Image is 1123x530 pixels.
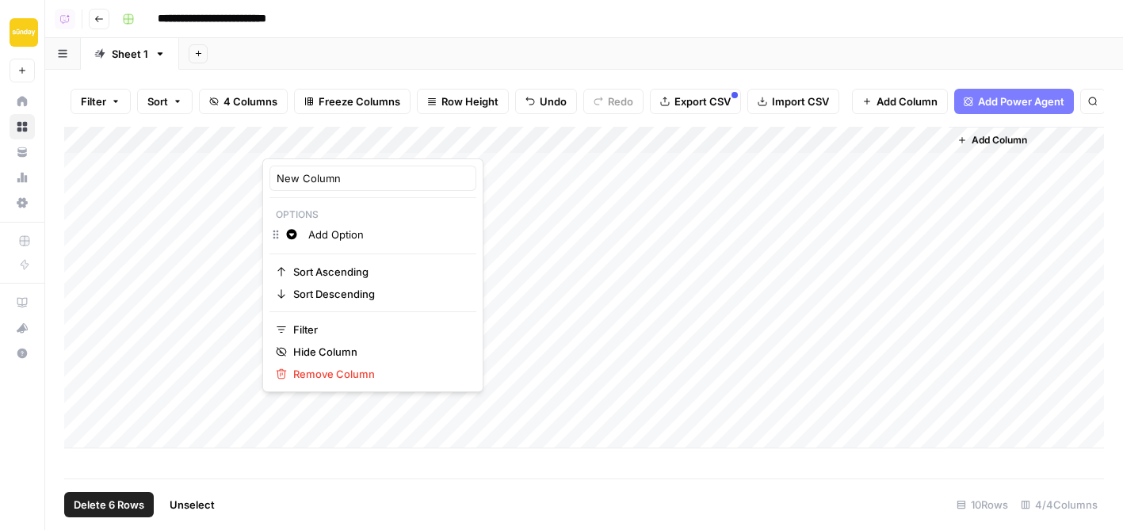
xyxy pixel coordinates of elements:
[319,93,400,109] span: Freeze Columns
[10,89,35,114] a: Home
[293,366,464,382] span: Remove Column
[441,93,498,109] span: Row Height
[951,130,1033,151] button: Add Column
[10,18,38,47] img: Sunday Lawn Care Logo
[10,316,34,340] div: What's new?
[10,165,35,190] a: Usage
[74,497,144,513] span: Delete 6 Rows
[81,38,179,70] a: Sheet 1
[170,497,215,513] span: Unselect
[515,89,577,114] button: Undo
[10,290,35,315] a: AirOps Academy
[972,133,1027,147] span: Add Column
[608,93,633,109] span: Redo
[10,341,35,366] button: Help + Support
[417,89,509,114] button: Row Height
[293,322,464,337] span: Filter
[137,89,193,114] button: Sort
[199,89,288,114] button: 4 Columns
[160,492,224,517] button: Unselect
[308,227,469,242] input: Add Option
[71,89,131,114] button: Filter
[650,89,741,114] button: Export CSV
[583,89,644,114] button: Redo
[64,492,154,517] button: Delete 6 Rows
[81,93,106,109] span: Filter
[674,93,731,109] span: Export CSV
[10,13,35,52] button: Workspace: Sunday Lawn Care
[10,114,35,139] a: Browse
[223,93,277,109] span: 4 Columns
[852,89,948,114] button: Add Column
[10,315,35,341] button: What's new?
[747,89,839,114] button: Import CSV
[293,344,464,360] span: Hide Column
[954,89,1074,114] button: Add Power Agent
[877,93,938,109] span: Add Column
[540,93,567,109] span: Undo
[269,204,476,225] p: Options
[1014,492,1104,517] div: 4/4 Columns
[772,93,829,109] span: Import CSV
[978,93,1064,109] span: Add Power Agent
[10,190,35,215] a: Settings
[293,286,464,302] span: Sort Descending
[950,492,1014,517] div: 10 Rows
[10,139,35,165] a: Your Data
[294,89,411,114] button: Freeze Columns
[293,264,464,280] span: Sort Ascending
[112,46,148,62] div: Sheet 1
[147,93,168,109] span: Sort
